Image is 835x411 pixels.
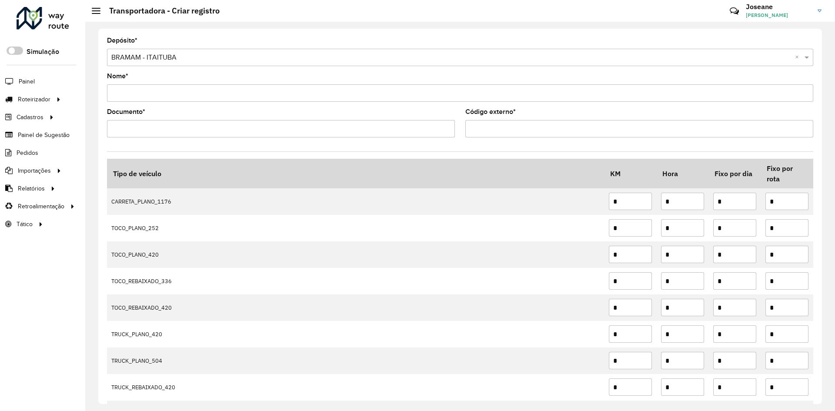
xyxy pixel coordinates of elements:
th: Hora [657,159,709,188]
td: CARRETA_PLANO_1176 [107,188,605,215]
th: Tipo de veículo [107,159,605,188]
a: Contato Rápido [725,2,744,20]
span: Roteirizador [18,95,50,104]
span: Pedidos [17,148,38,157]
span: Relatórios [18,184,45,193]
th: Fixo por rota [761,159,813,188]
td: TRUCK_PLANO_420 [107,321,605,348]
label: Nome [107,71,128,81]
th: Fixo por dia [709,159,761,188]
span: Painel de Sugestão [18,130,70,140]
label: Documento [107,107,145,117]
th: KM [605,159,657,188]
span: Cadastros [17,113,43,122]
h3: Joseane [746,3,811,11]
td: TRUCK_PLANO_504 [107,348,605,374]
td: TOCO_PLANO_420 [107,241,605,268]
span: [PERSON_NAME] [746,11,811,19]
span: Retroalimentação [18,202,64,211]
span: Clear all [795,52,802,63]
h2: Transportadora - Criar registro [100,6,220,16]
span: Painel [19,77,35,86]
td: TOCO_REBAIXADO_420 [107,294,605,321]
span: Tático [17,220,33,229]
label: Código externo [465,107,516,117]
td: TOCO_REBAIXADO_336 [107,268,605,294]
label: Depósito [107,35,137,46]
td: TOCO_PLANO_252 [107,215,605,241]
span: Importações [18,166,51,175]
td: TRUCK_REBAIXADO_420 [107,374,605,401]
label: Simulação [27,47,59,57]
